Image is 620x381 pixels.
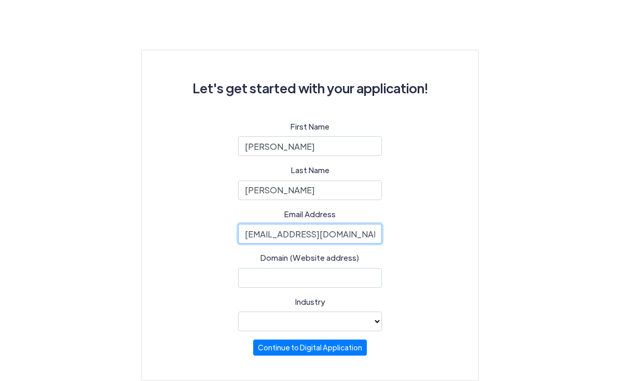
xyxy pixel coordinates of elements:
[291,121,329,133] label: First Name
[167,75,453,101] h3: Let's get started with your application!
[253,340,367,356] button: Continue to Digital Application
[442,269,620,381] iframe: Chat Widget
[260,252,360,264] label: Domain (Website address)
[291,164,329,176] label: Last Name
[284,208,336,220] label: Email Address
[295,296,325,308] label: Industry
